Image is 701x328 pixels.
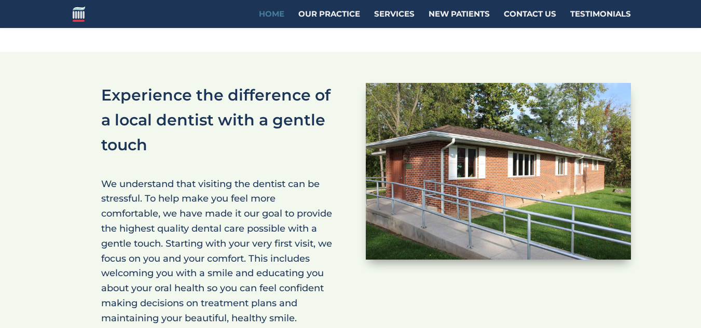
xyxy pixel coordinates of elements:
[259,10,284,28] a: Home
[73,6,85,21] img: Aderman Family Dentistry
[366,83,631,259] img: aderman-office-outside-view
[570,10,631,28] a: Testimonials
[298,10,360,28] a: Our Practice
[101,177,335,326] p: We understand that visiting the dentist can be stressful. To help make you feel more comfortable,...
[504,10,556,28] a: Contact Us
[374,10,415,28] a: Services
[101,83,335,163] h2: Experience the difference of a local dentist with a gentle touch
[429,10,490,28] a: New Patients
